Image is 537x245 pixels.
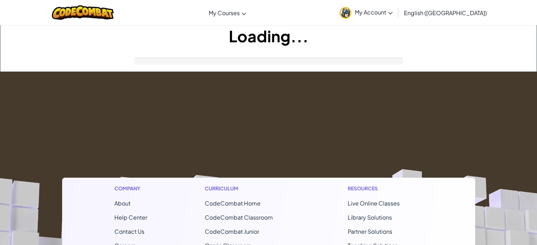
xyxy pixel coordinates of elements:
[355,8,393,16] span: My Account
[348,185,423,192] h1: Resources
[205,214,273,221] a: CodeCombat Classroom
[205,3,250,22] a: My Courses
[0,25,537,47] h1: Loading...
[348,200,400,207] a: Live Online Classes
[404,9,487,17] span: English ([GEOGRAPHIC_DATA])
[114,185,147,192] h1: Company
[348,228,392,235] a: Partner Solutions
[205,185,290,192] h1: Curriculum
[400,3,490,22] a: English ([GEOGRAPHIC_DATA])
[52,5,114,20] img: CodeCombat logo
[114,228,144,235] span: Contact Us
[209,9,240,17] span: My Courses
[348,214,392,221] a: Library Solutions
[340,7,351,19] img: avatar
[114,214,147,221] a: Help Center
[114,200,131,207] a: About
[205,200,261,207] span: CodeCombat Home
[205,228,259,235] a: CodeCombat Junior
[336,1,396,24] a: My Account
